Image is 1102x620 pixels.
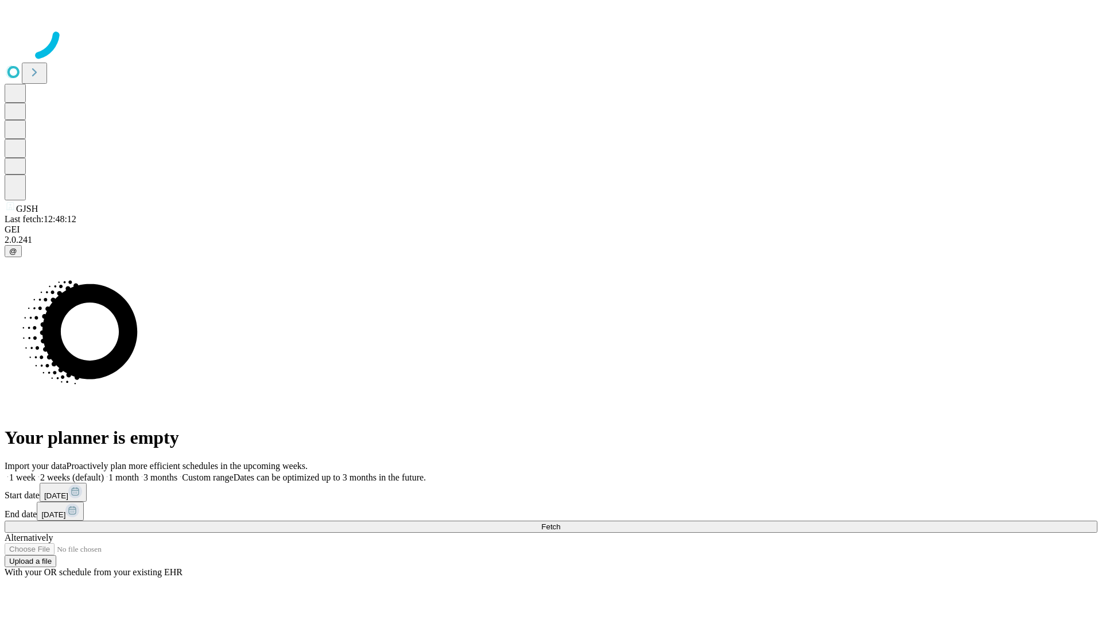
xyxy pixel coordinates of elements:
[40,472,104,482] span: 2 weeks (default)
[182,472,233,482] span: Custom range
[9,247,17,255] span: @
[5,502,1097,521] div: End date
[5,521,1097,533] button: Fetch
[143,472,177,482] span: 3 months
[5,214,76,224] span: Last fetch: 12:48:12
[5,483,1097,502] div: Start date
[9,472,36,482] span: 1 week
[44,491,68,500] span: [DATE]
[41,510,65,519] span: [DATE]
[40,483,87,502] button: [DATE]
[234,472,426,482] span: Dates can be optimized up to 3 months in the future.
[5,427,1097,448] h1: Your planner is empty
[108,472,139,482] span: 1 month
[5,224,1097,235] div: GEI
[67,461,308,471] span: Proactively plan more efficient schedules in the upcoming weeks.
[5,555,56,567] button: Upload a file
[5,567,183,577] span: With your OR schedule from your existing EHR
[5,533,53,542] span: Alternatively
[541,522,560,531] span: Fetch
[5,235,1097,245] div: 2.0.241
[16,204,38,214] span: GJSH
[37,502,84,521] button: [DATE]
[5,245,22,257] button: @
[5,461,67,471] span: Import your data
